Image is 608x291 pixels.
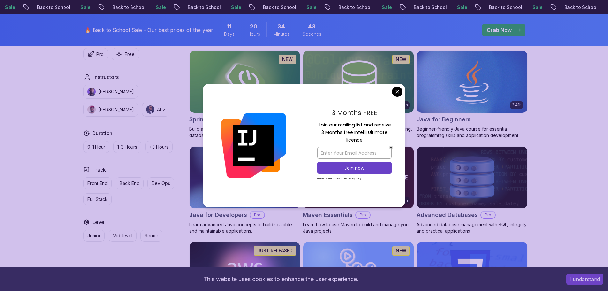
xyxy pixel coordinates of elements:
[512,103,522,108] p: 2.41h
[149,144,169,150] p: +3 Hours
[415,4,436,11] p: Sale
[566,4,586,11] p: Sale
[146,4,189,11] p: Back to School
[417,50,528,139] a: Java for Beginners card2.41hJava for BeginnersBeginner-friendly Java course for essential program...
[120,180,139,187] p: Back End
[190,51,300,113] img: Spring Boot for Beginners card
[396,56,406,63] p: NEW
[98,88,134,95] p: [PERSON_NAME]
[303,31,321,37] span: Seconds
[303,50,414,139] a: Spring Data JPA card6.65hNEWSpring Data JPAProMaster database management, advanced querying, and ...
[447,4,491,11] p: Back to School
[487,26,512,34] p: Grab Now
[522,4,566,11] p: Back to School
[277,22,285,31] span: 34 Minutes
[145,141,173,153] button: +3 Hours
[221,4,265,11] p: Back to School
[114,4,134,11] p: Sale
[39,4,59,11] p: Sale
[417,221,528,234] p: Advanced database management with SQL, integrity, and practical applications
[189,126,300,139] p: Build a CRUD API with Spring Boot and PostgreSQL database using Spring Data JPA and Spring AI
[224,31,235,37] span: Days
[83,85,138,99] button: instructor img[PERSON_NAME]
[109,230,137,242] button: Mid-level
[85,26,214,34] p: 🔥 Back to School Sale - Our best prices of the year!
[372,4,415,11] p: Back to School
[227,22,232,31] span: 11 Days
[189,221,300,234] p: Learn advanced Java concepts to build scalable and maintainable applications.
[340,4,360,11] p: Sale
[83,177,112,189] button: Front End
[87,105,96,114] img: instructor img
[190,147,300,209] img: Java for Developers card
[417,211,478,219] h2: Advanced Databases
[87,196,108,203] p: Full Stack
[92,129,112,137] h2: Duration
[147,177,174,189] button: Dev Ops
[83,48,108,60] button: Pro
[87,144,105,150] p: 0-1 Hour
[189,211,247,219] h2: Java for Developers
[113,141,141,153] button: 1-3 Hours
[87,233,101,239] p: Junior
[417,146,528,234] a: Advanced Databases cardAdvanced DatabasesProAdvanced database management with SQL, integrity, and...
[303,211,353,219] h2: Maven Essentials
[92,166,106,173] h2: Track
[566,274,603,285] button: Accept cookies
[142,103,169,117] button: instructor imgAbz
[308,22,316,31] span: 43 Seconds
[273,31,289,37] span: Minutes
[417,126,528,139] p: Beginner-friendly Java course for essential programming skills and application development
[189,50,300,139] a: Spring Boot for Beginners card1.67hNEWSpring Boot for BeginnersBuild a CRUD API with Spring Boot ...
[265,4,285,11] p: Sale
[257,248,293,254] p: JUST RELEASED
[250,22,258,31] span: 20 Hours
[491,4,511,11] p: Sale
[83,193,112,205] button: Full Stack
[87,88,96,96] img: instructor img
[96,51,104,57] p: Pro
[157,106,165,113] p: Abz
[303,221,414,234] p: Learn how to use Maven to build and manage your Java projects
[417,115,471,124] h2: Java for Beginners
[94,73,119,81] h2: Instructors
[250,212,264,218] p: Pro
[125,51,135,57] p: Free
[145,233,158,239] p: Senior
[396,248,406,254] p: NEW
[146,105,154,114] img: instructor img
[189,146,300,234] a: Java for Developers card9.18hJava for DevelopersProLearn advanced Java concepts to build scalable...
[356,212,370,218] p: Pro
[282,56,293,63] p: NEW
[83,103,138,117] button: instructor img[PERSON_NAME]
[303,51,414,113] img: Spring Data JPA card
[417,51,527,113] img: Java for Beginners card
[87,180,108,187] p: Front End
[140,230,162,242] button: Senior
[83,141,109,153] button: 0-1 Hour
[92,218,106,226] h2: Level
[417,147,527,209] img: Advanced Databases card
[481,212,495,218] p: Pro
[83,230,105,242] button: Junior
[296,4,340,11] p: Back to School
[71,4,114,11] p: Back to School
[116,177,144,189] button: Back End
[189,115,262,124] h2: Spring Boot for Beginners
[113,233,132,239] p: Mid-level
[189,4,210,11] p: Sale
[152,180,170,187] p: Dev Ops
[5,272,557,286] div: This website uses cookies to enhance the user experience.
[248,31,260,37] span: Hours
[98,106,134,113] p: [PERSON_NAME]
[117,144,137,150] p: 1-3 Hours
[112,48,139,60] button: Free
